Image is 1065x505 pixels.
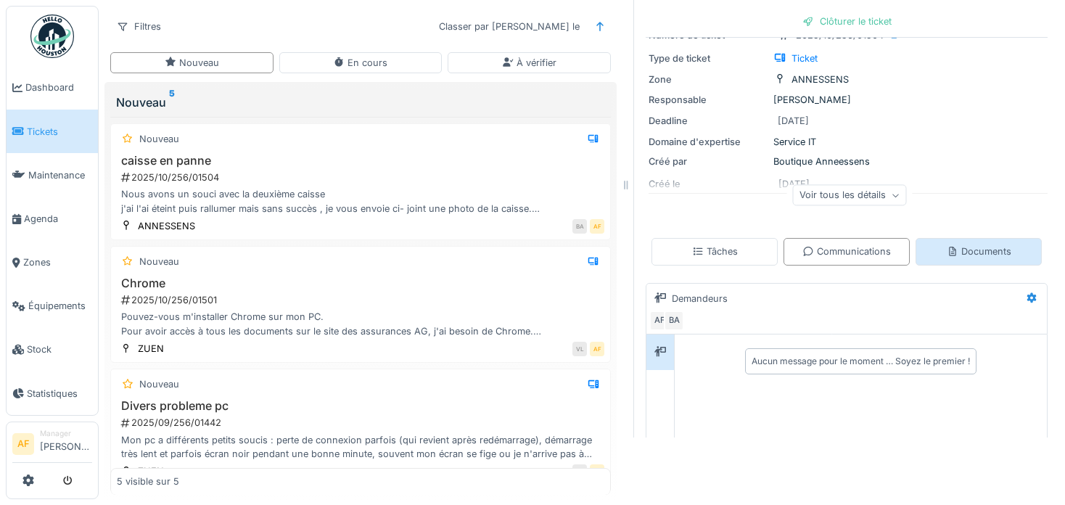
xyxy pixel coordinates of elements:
span: Maintenance [28,168,92,182]
div: À vérifier [502,56,556,70]
div: AF [590,342,604,356]
a: Tickets [7,110,98,153]
div: Nous avons un souci avec la deuxième caisse j'ai l'ai éteint puis rallumer mais sans succès , je ... [117,187,604,215]
div: ANNESSENS [138,219,195,233]
div: Communications [802,245,891,258]
a: Zones [7,241,98,284]
div: 5 visible sur 5 [117,475,179,488]
sup: 5 [169,94,175,111]
div: Nouveau [139,132,179,146]
span: Équipements [28,299,92,313]
a: Stock [7,328,98,371]
span: Stock [27,342,92,356]
span: Dashboard [25,81,92,94]
span: Agenda [24,212,92,226]
div: Nouveau [165,56,219,70]
div: Responsable [649,93,768,107]
div: BA [572,219,587,234]
div: ZUEN [138,464,164,478]
div: Tâches [692,245,738,258]
div: Voir tous les détails [793,185,907,206]
div: [DATE] [778,114,809,128]
div: VL [572,342,587,356]
div: ZUEN [138,342,164,356]
div: Pouvez-vous m'installer Chrome sur mon PC. Pour avoir accès à tous les documents sur le site des ... [117,310,604,337]
div: Créé par [649,155,768,168]
li: AF [12,433,34,455]
span: Statistiques [27,387,92,401]
span: Zones [23,255,92,269]
a: Maintenance [7,153,98,197]
div: Filtres [110,16,168,37]
div: Nouveau [139,255,179,268]
div: AF [649,311,670,331]
div: ANNESSENS [791,73,849,86]
div: Classer par [PERSON_NAME] le [432,16,586,37]
div: BA [664,311,684,331]
div: AF [590,464,604,479]
div: 2025/10/256/01501 [120,293,604,307]
div: 2025/10/256/01504 [120,171,604,184]
a: Statistiques [7,371,98,415]
img: Badge_color-CXgf-gQk.svg [30,15,74,58]
div: Deadline [649,114,768,128]
a: Dashboard [7,66,98,110]
a: Agenda [7,197,98,240]
h3: Divers probleme pc [117,399,604,413]
div: AF [590,219,604,234]
div: Aucun message pour le moment … Soyez le premier ! [752,355,970,368]
div: Type de ticket [649,52,768,65]
div: En cours [333,56,387,70]
h3: caisse en panne [117,154,604,168]
div: [PERSON_NAME] [649,93,1045,107]
div: Domaine d'expertise [649,135,768,149]
a: Équipements [7,284,98,328]
div: Demandeurs [672,292,728,305]
div: Zone [649,73,768,86]
div: Boutique Anneessens [649,155,1045,168]
div: Ticket [791,52,818,65]
span: Tickets [27,125,92,139]
div: Manager [40,428,92,439]
a: AF Manager[PERSON_NAME] [12,428,92,463]
div: GM [572,464,587,479]
div: Mon pc a différents petits soucis : perte de connexion parfois (qui revient après redémarrage), d... [117,433,604,461]
div: Nouveau [116,94,605,111]
li: [PERSON_NAME] [40,428,92,459]
div: Documents [947,245,1011,258]
h3: Chrome [117,276,604,290]
div: Clôturer le ticket [797,12,897,31]
div: Service IT [649,135,1045,149]
div: 2025/09/256/01442 [120,416,604,430]
div: Nouveau [139,377,179,391]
